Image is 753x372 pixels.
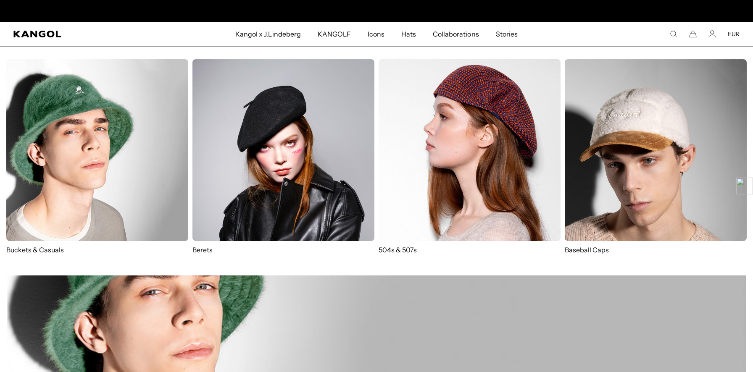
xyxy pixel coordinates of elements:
a: 504s & 507s [379,59,561,254]
span: Kangol x J.Lindeberg [235,22,301,46]
p: Buckets & Casuals [6,245,188,254]
img: logo.png [736,178,753,194]
div: Announcement [290,4,463,18]
p: 504s & 507s [379,245,561,254]
button: Cart [689,30,697,38]
p: Baseball Caps [565,245,747,254]
a: Baseball Caps [565,59,747,263]
a: Berets [192,59,374,254]
div: 1 of 2 [290,4,463,18]
summary: Search here [670,30,677,38]
a: KANGOLF [309,22,359,46]
a: Icons [359,22,393,46]
a: Account [708,30,716,38]
a: Kangol [13,31,156,37]
a: Stories [487,22,526,46]
span: Stories [496,22,518,46]
a: Collaborations [424,22,487,46]
span: Hats [401,22,416,46]
span: KANGOLF [318,22,351,46]
a: Hats [393,22,424,46]
a: Buckets & Casuals [6,59,188,254]
button: EUR [728,30,740,38]
a: Kangol x J.Lindeberg [227,22,309,46]
span: Collaborations [433,22,479,46]
p: Berets [192,245,374,254]
span: Icons [368,22,384,46]
slideshow-component: Announcement bar [290,4,463,18]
